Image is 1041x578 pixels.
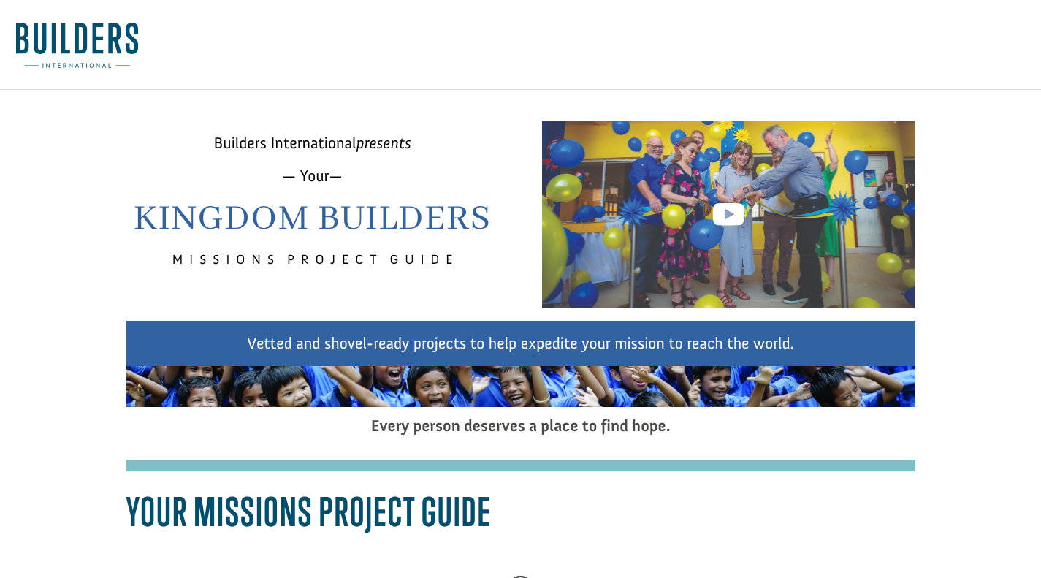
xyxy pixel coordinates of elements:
[172,251,453,267] span: M I S S I O N S P R O J E C T G U I D E
[371,416,671,436] span: Every person deserves a place to find hope.
[16,23,138,68] img: Builders International
[356,133,411,153] em: presents
[213,133,411,153] span: Builders International
[134,197,492,242] span: Kingdom Builders
[126,488,492,535] span: Your Missions Project Guide
[247,333,794,353] span: Vetted and shovel-ready projects to help expedite your mission to reach the world.
[282,166,343,186] span: — Your—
